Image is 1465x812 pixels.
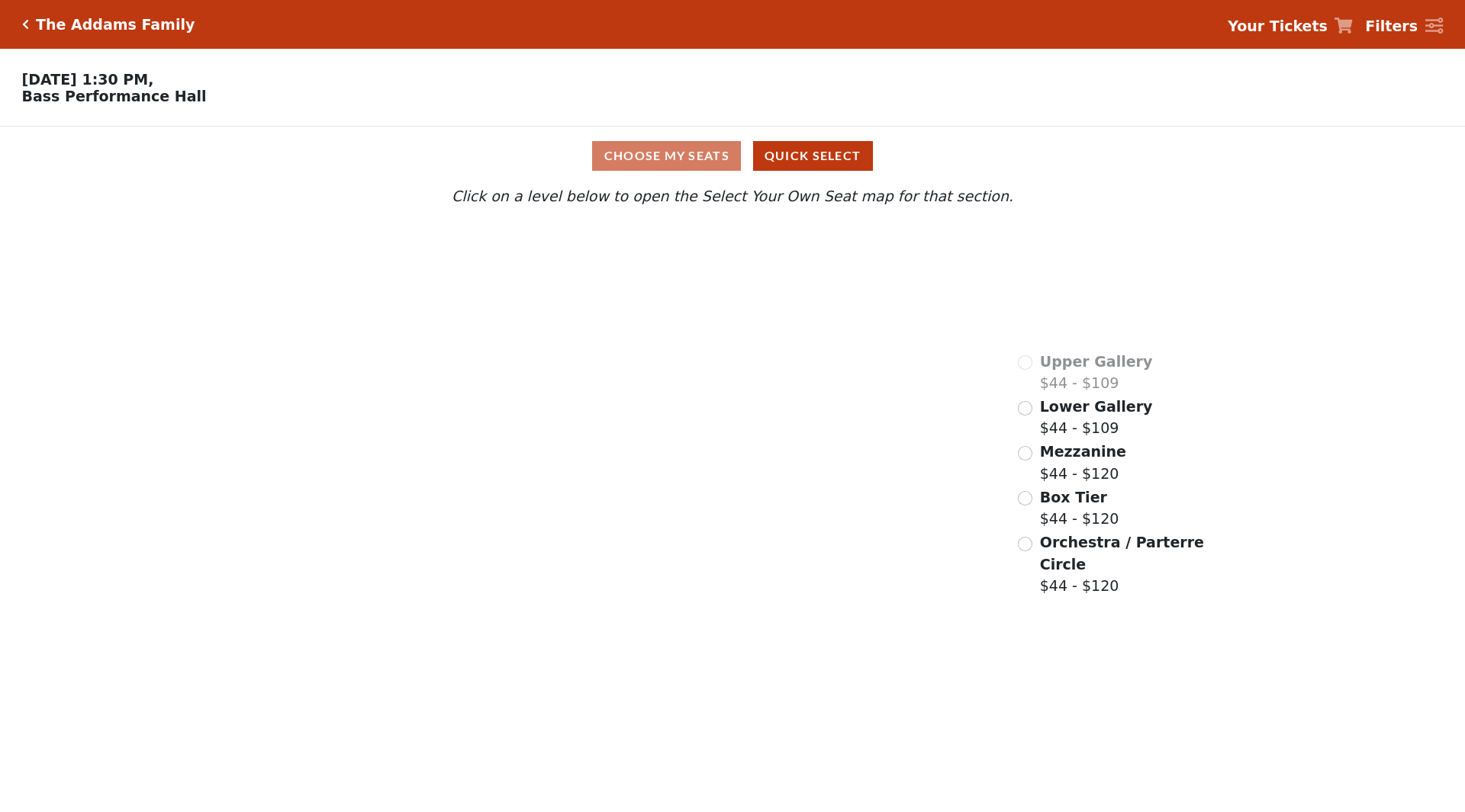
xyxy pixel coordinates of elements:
a: Your Tickets [1228,15,1353,37]
p: Click on a level below to open the Select Your Own Seat map for that section. [194,185,1271,207]
h5: The Addams Family [36,16,195,34]
span: Box Tier [1040,489,1107,505]
strong: Your Tickets [1228,18,1328,34]
a: Click here to go back to filters [22,19,29,30]
label: $44 - $109 [1040,351,1153,394]
label: $44 - $120 [1040,441,1126,484]
path: Upper Gallery - Seats Available: 0 [336,236,667,316]
path: Lower Gallery - Seats Available: 152 [362,301,711,412]
label: $44 - $109 [1040,396,1153,439]
button: Quick Select [753,141,873,171]
label: $44 - $120 [1040,486,1119,530]
span: Upper Gallery [1040,353,1153,370]
span: Orchestra / Parterre Circle [1040,534,1204,573]
a: Filters [1365,15,1443,37]
strong: Filters [1365,18,1418,34]
span: Mezzanine [1040,443,1126,460]
span: Lower Gallery [1040,398,1153,415]
path: Orchestra / Parterre Circle - Seats Available: 145 [519,511,854,713]
label: $44 - $120 [1040,531,1206,597]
